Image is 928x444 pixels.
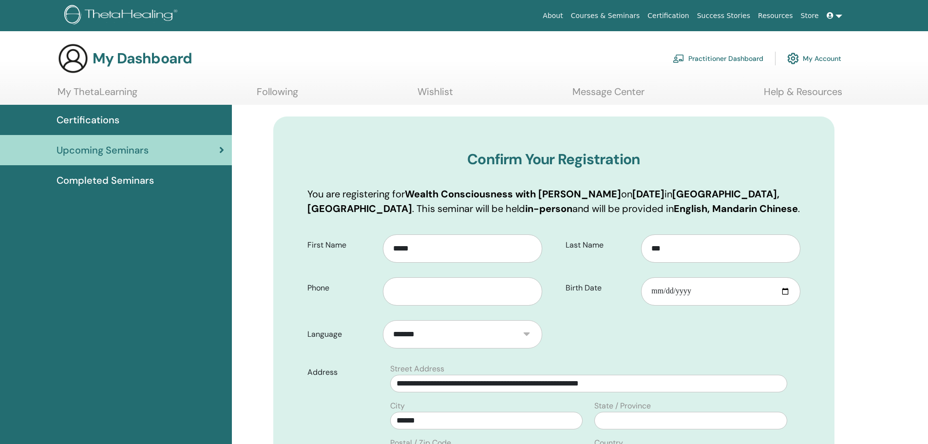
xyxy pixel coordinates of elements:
[754,7,797,25] a: Resources
[57,86,137,105] a: My ThetaLearning
[558,279,642,297] label: Birth Date
[644,7,693,25] a: Certification
[764,86,842,105] a: Help & Resources
[539,7,567,25] a: About
[525,202,572,215] b: in-person
[300,363,385,382] label: Address
[417,86,453,105] a: Wishlist
[673,54,684,63] img: chalkboard-teacher.svg
[390,400,405,412] label: City
[567,7,644,25] a: Courses & Seminars
[693,7,754,25] a: Success Stories
[674,202,798,215] b: English, Mandarin Chinese
[257,86,298,105] a: Following
[572,86,644,105] a: Message Center
[64,5,181,27] img: logo.png
[405,188,621,200] b: Wealth Consciousness with [PERSON_NAME]
[57,43,89,74] img: generic-user-icon.jpg
[57,173,154,188] span: Completed Seminars
[307,151,800,168] h3: Confirm Your Registration
[390,363,444,375] label: Street Address
[307,187,800,216] p: You are registering for on in . This seminar will be held and will be provided in .
[93,50,192,67] h3: My Dashboard
[787,48,841,69] a: My Account
[300,236,383,254] label: First Name
[632,188,664,200] b: [DATE]
[673,48,763,69] a: Practitioner Dashboard
[300,325,383,344] label: Language
[594,400,651,412] label: State / Province
[300,279,383,297] label: Phone
[558,236,642,254] label: Last Name
[57,143,149,157] span: Upcoming Seminars
[57,113,119,127] span: Certifications
[797,7,823,25] a: Store
[787,50,799,67] img: cog.svg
